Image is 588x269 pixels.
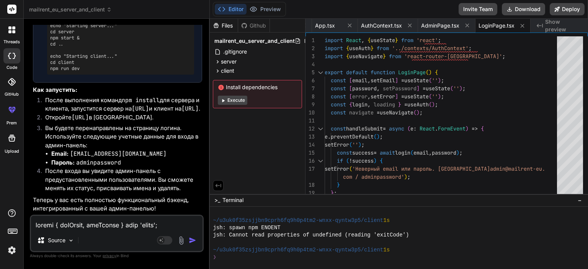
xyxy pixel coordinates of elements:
span: ; [435,101,438,108]
span: ; [441,77,444,84]
span: ( [410,149,413,156]
span: { [481,125,484,132]
span: const [331,109,346,116]
span: const [331,101,346,108]
span: jsh: spawn npm ENOENT [213,224,280,232]
div: 12 [305,125,315,133]
span: ) [404,173,407,180]
span: useNavigate [349,53,383,60]
span: . [435,125,438,132]
span: ; [420,109,423,116]
button: Preview [247,4,284,15]
span: ) [438,93,441,100]
span: const [331,125,346,132]
span: { [349,101,352,108]
label: prem [7,120,17,126]
span: from [377,45,389,52]
span: mailrent_eu_server_and_client [214,37,295,45]
span: [ [349,93,352,100]
label: GitHub [5,91,19,98]
img: Pick Models [68,237,74,244]
div: Github [238,22,269,29]
span: async [389,125,404,132]
span: = [383,125,386,132]
span: from [389,53,401,60]
button: Deploy [550,3,585,15]
span: com / adminpassword' [343,173,404,180]
li: После выполнения команд для сервера и клиента, запустится сервер на и клиент на . [39,96,202,113]
strong: Как запустить: [33,86,77,93]
span: [ [349,77,352,84]
pre: echo "Starting server..." cd server npm start & cd .. echo "Starting client..." cd client npm run... [50,23,191,72]
span: ) [456,149,459,156]
span: = [423,85,426,92]
span: Show preview [545,18,582,33]
span: FormEvent [438,125,465,132]
span: ; [502,53,505,60]
p: Теперь у вас есть полностью функциональный бэкенд, интегрированный с вашей админ-панелью! [33,196,202,213]
span: '' [453,85,459,92]
span: '../contexts/AuthContext' [392,45,469,52]
span: export [325,69,343,76]
span: , [367,77,371,84]
span: email [413,149,429,156]
label: threads [3,39,20,45]
code: adminpassword [76,159,121,166]
span: from [401,37,413,44]
span: = [401,77,404,84]
span: admin@mailrent-eu. [490,165,545,172]
span: ) [459,85,462,92]
span: Terminal [222,196,243,204]
span: useState [404,77,429,84]
div: 13 [305,133,315,141]
code: [URL] [72,114,89,121]
span: .gitignore [222,47,248,56]
span: handleSubmit [346,125,383,132]
span: '' [432,93,438,100]
span: ; [462,85,465,92]
span: ( [429,77,432,84]
span: const [331,93,346,100]
p: Source [48,236,65,244]
span: ) [432,101,435,108]
span: server [221,58,237,65]
span: = [374,149,377,156]
span: LoginPage.tsx [479,22,514,29]
button: − [576,194,583,206]
span: ; [334,189,337,196]
span: } [337,181,340,188]
span: 1s [383,246,390,254]
p: Always double-check its answers. Your in Bind [30,252,204,259]
img: attachment [177,236,186,245]
span: 1s [383,217,390,224]
span: email [352,77,367,84]
button: Editor [215,4,247,15]
span: = [401,93,404,100]
span: ( [426,69,429,76]
strong: Email: [51,150,69,157]
span: function [371,69,395,76]
span: App.tsx [315,22,335,29]
div: 14 [305,141,315,149]
div: 4 [305,60,315,68]
span: AuthContext.tsx [361,22,402,29]
span: import [325,53,343,60]
span: { [435,69,438,76]
div: Click to collapse the range. [315,68,325,77]
span: ( [429,101,432,108]
span: setError [371,93,395,100]
span: useState [371,37,395,44]
div: 2 [305,44,315,52]
span: setEmail [371,77,395,84]
span: const [331,85,346,92]
span: ; [438,37,441,44]
span: React [420,125,435,132]
label: code [7,64,17,71]
div: 6 [305,77,315,85]
span: { [346,45,349,52]
div: 7 [305,85,315,93]
span: e [410,125,413,132]
span: navigate [349,109,374,116]
span: ; [407,173,410,180]
li: Вы будете перенаправлены на страницу логина. Используйте следующие учетные данные для входа в адм... [39,124,202,167]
